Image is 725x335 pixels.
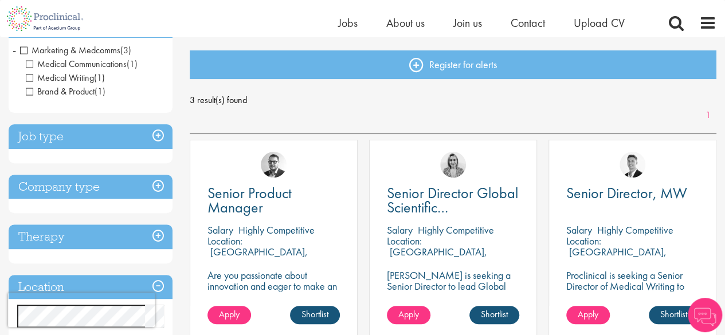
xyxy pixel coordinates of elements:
[597,223,673,237] p: Highly Competitive
[387,306,430,324] a: Apply
[566,183,687,203] span: Senior Director, MW
[700,109,716,122] a: 1
[26,72,105,84] span: Medical Writing
[26,58,138,70] span: Medical Communications
[574,15,625,30] a: Upload CV
[9,275,173,299] h3: Location
[207,186,340,215] a: Senior Product Manager
[9,224,173,249] h3: Therapy
[207,234,242,247] span: Location:
[469,306,519,324] a: Shortlist
[26,85,105,97] span: Brand & Product
[440,152,466,178] img: Merna Hermiz
[649,306,699,324] a: Shortlist
[387,234,422,247] span: Location:
[26,58,127,70] span: Medical Communications
[9,124,173,149] h3: Job type
[620,152,645,178] img: George Watson
[453,15,482,30] a: Join us
[207,270,340,335] p: Are you passionate about innovation and eager to make an impact? This remote position allows you ...
[398,308,419,320] span: Apply
[566,186,699,200] a: Senior Director, MW
[20,44,131,56] span: Marketing & Medcomms
[238,223,315,237] p: Highly Competitive
[207,183,292,217] span: Senior Product Manager
[219,308,240,320] span: Apply
[566,234,601,247] span: Location:
[207,306,251,324] a: Apply
[387,270,519,324] p: [PERSON_NAME] is seeking a Senior Director to lead Global Scientific Communications to join our c...
[261,152,287,178] img: Niklas Kaminski
[290,306,340,324] a: Shortlist
[387,223,413,237] span: Salary
[94,72,105,84] span: (1)
[418,223,494,237] p: Highly Competitive
[190,50,716,79] a: Register for alerts
[20,44,120,56] span: Marketing & Medcomms
[688,298,722,332] img: Chatbot
[120,44,131,56] span: (3)
[9,175,173,199] h3: Company type
[207,223,233,237] span: Salary
[566,306,610,324] a: Apply
[127,58,138,70] span: (1)
[387,186,519,215] a: Senior Director Global Scientific Communications
[207,245,308,269] p: [GEOGRAPHIC_DATA], [GEOGRAPHIC_DATA]
[190,92,716,109] span: 3 result(s) found
[387,183,518,231] span: Senior Director Global Scientific Communications
[386,15,425,30] a: About us
[566,245,667,269] p: [GEOGRAPHIC_DATA], [GEOGRAPHIC_DATA]
[338,15,358,30] a: Jobs
[511,15,545,30] a: Contact
[566,223,592,237] span: Salary
[95,85,105,97] span: (1)
[578,308,598,320] span: Apply
[26,72,94,84] span: Medical Writing
[13,41,16,58] span: -
[8,293,155,327] iframe: reCAPTCHA
[387,245,487,269] p: [GEOGRAPHIC_DATA], [GEOGRAPHIC_DATA]
[26,85,95,97] span: Brand & Product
